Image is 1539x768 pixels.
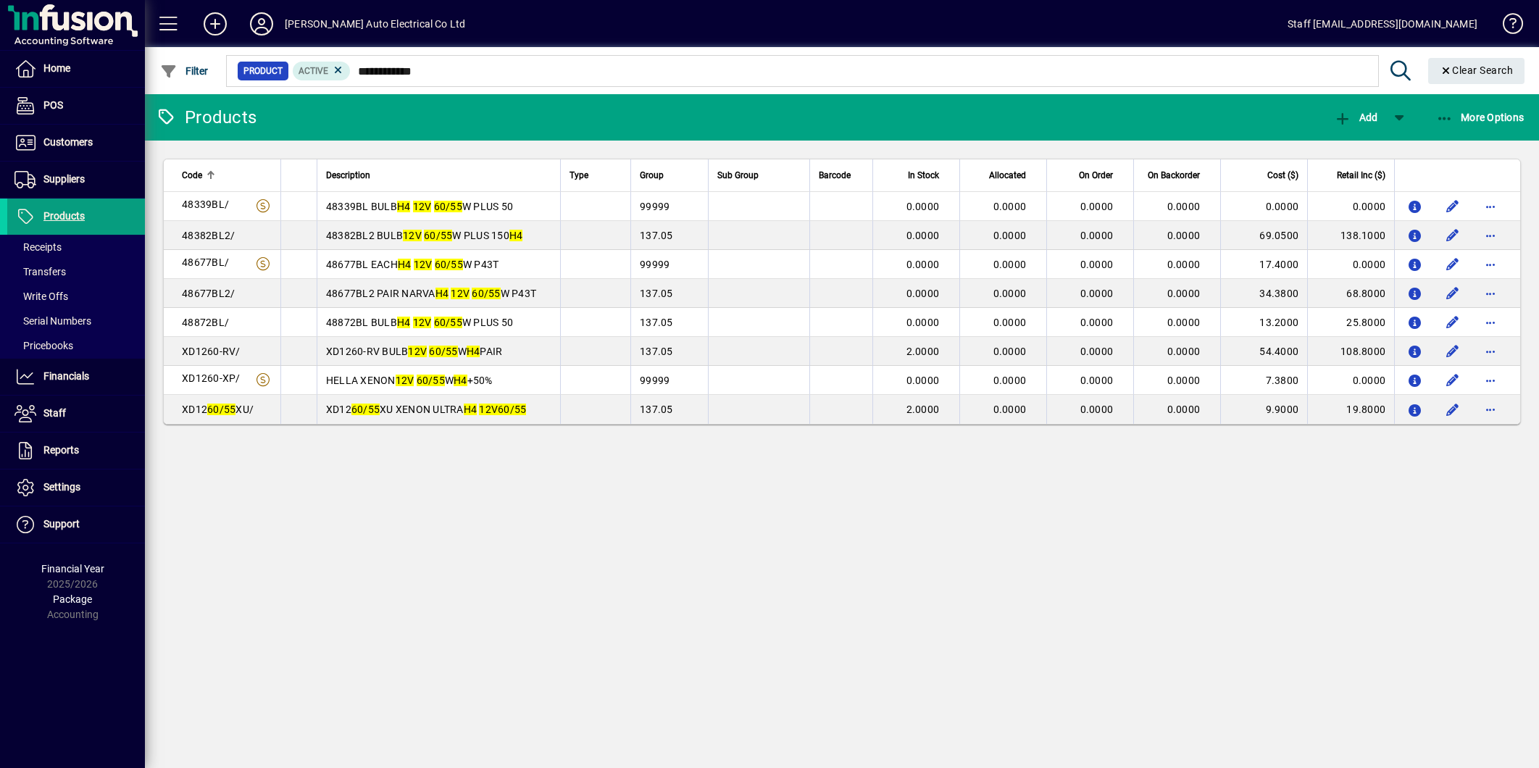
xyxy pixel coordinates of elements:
[1079,167,1113,183] span: On Order
[351,404,380,415] em: 60/55
[1080,375,1114,386] span: 0.0000
[640,167,699,183] div: Group
[1330,104,1381,130] button: Add
[1167,317,1201,328] span: 0.0000
[43,407,66,419] span: Staff
[1220,337,1307,366] td: 54.4000
[14,266,66,277] span: Transfers
[7,309,145,333] a: Serial Numbers
[7,396,145,432] a: Staff
[1441,311,1464,334] button: Edit
[1479,282,1502,305] button: More options
[467,346,480,357] em: H4
[182,256,229,268] span: 48677BL/
[326,167,370,183] span: Description
[1479,224,1502,247] button: More options
[7,506,145,543] a: Support
[570,167,622,183] div: Type
[182,346,241,357] span: XD1260-RV/
[408,346,427,357] em: 12V
[993,201,1027,212] span: 0.0000
[1479,398,1502,421] button: More options
[413,201,432,212] em: 12V
[1080,404,1114,415] span: 0.0000
[640,288,673,299] span: 137.05
[326,201,513,212] span: 48339BL BULB W PLUS 50
[14,241,62,253] span: Receipts
[906,346,940,357] span: 2.0000
[435,288,449,299] em: H4
[182,288,235,299] span: 48677BL2/
[1479,369,1502,392] button: More options
[43,370,89,382] span: Financials
[1441,369,1464,392] button: Edit
[43,518,80,530] span: Support
[43,99,63,111] span: POS
[7,433,145,469] a: Reports
[7,125,145,161] a: Customers
[640,375,670,386] span: 99999
[1307,395,1394,424] td: 19.8000
[7,359,145,395] a: Financials
[993,404,1027,415] span: 0.0000
[1441,253,1464,276] button: Edit
[717,167,801,183] div: Sub Group
[1167,230,1201,241] span: 0.0000
[41,563,104,575] span: Financial Year
[1307,308,1394,337] td: 25.8000
[414,259,433,270] em: 12V
[993,346,1027,357] span: 0.0000
[7,51,145,87] a: Home
[993,375,1027,386] span: 0.0000
[14,340,73,351] span: Pricebooks
[396,375,414,386] em: 12V
[509,230,523,241] em: H4
[819,167,864,183] div: Barcode
[398,259,412,270] em: H4
[326,375,493,386] span: HELLA XENON W +50%
[326,230,523,241] span: 48382BL2 BULB W PLUS 150
[1337,167,1385,183] span: Retail Inc ($)
[1440,64,1514,76] span: Clear Search
[1479,311,1502,334] button: More options
[435,259,463,270] em: 60/55
[1307,337,1394,366] td: 108.8000
[906,259,940,270] span: 0.0000
[326,346,503,357] span: XD1260-RV BULB W PAIR
[993,288,1027,299] span: 0.0000
[1220,279,1307,308] td: 34.3800
[157,58,212,84] button: Filter
[993,259,1027,270] span: 0.0000
[1441,282,1464,305] button: Edit
[243,64,283,78] span: Product
[326,167,552,183] div: Description
[238,11,285,37] button: Profile
[1479,253,1502,276] button: More options
[1080,259,1114,270] span: 0.0000
[397,317,411,328] em: H4
[717,167,759,183] span: Sub Group
[640,346,673,357] span: 137.05
[207,404,235,415] em: 60/55
[403,230,422,241] em: 12V
[993,317,1027,328] span: 0.0000
[1441,398,1464,421] button: Edit
[160,65,209,77] span: Filter
[906,288,940,299] span: 0.0000
[417,375,445,386] em: 60/55
[993,230,1027,241] span: 0.0000
[1148,167,1200,183] span: On Backorder
[1220,192,1307,221] td: 0.0000
[1288,12,1477,36] div: Staff [EMAIL_ADDRESS][DOMAIN_NAME]
[1334,112,1377,123] span: Add
[182,404,254,415] span: XD12 XU/
[989,167,1026,183] span: Allocated
[1220,221,1307,250] td: 69.0500
[1307,279,1394,308] td: 68.8000
[640,167,664,183] span: Group
[1167,201,1201,212] span: 0.0000
[182,372,241,384] span: XD1260-XP/
[1080,317,1114,328] span: 0.0000
[413,317,432,328] em: 12V
[464,404,477,415] em: H4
